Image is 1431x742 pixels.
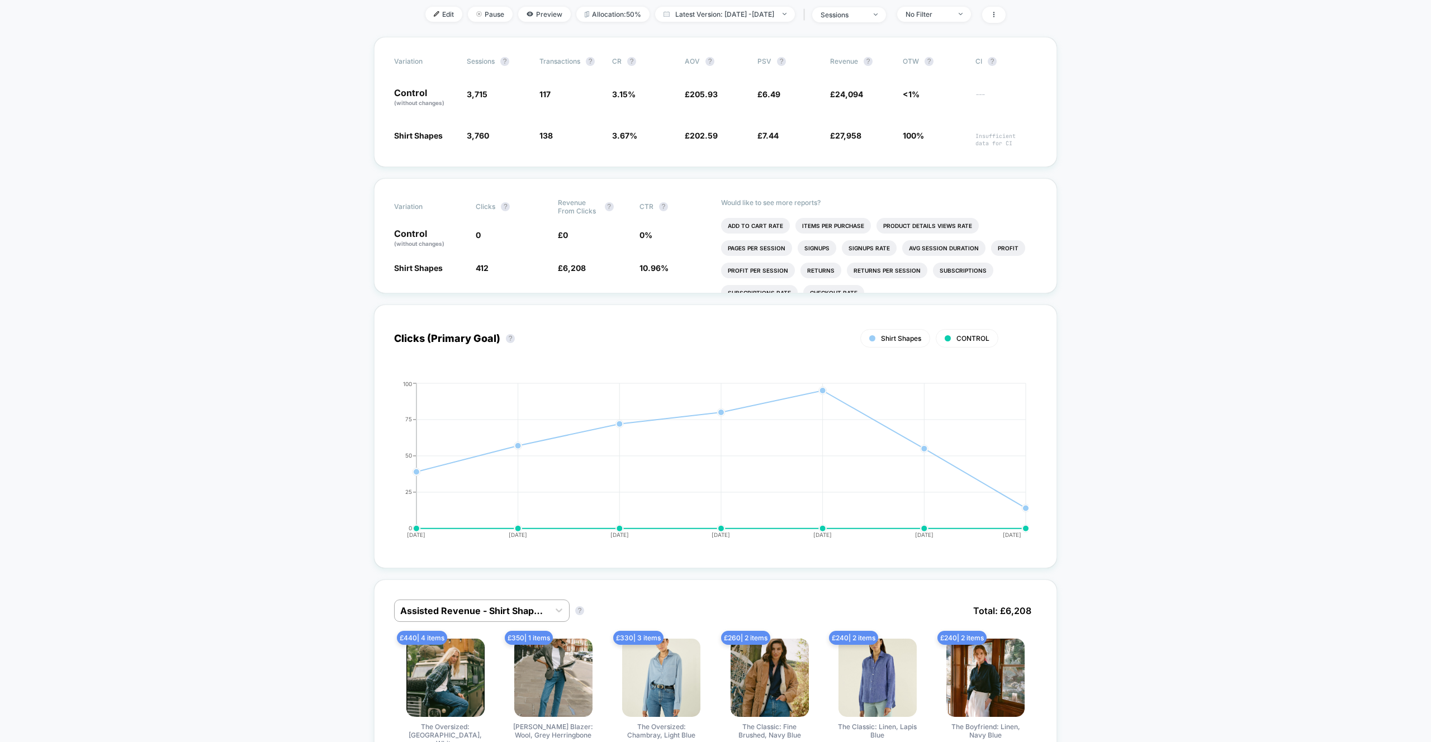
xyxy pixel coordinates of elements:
button: ? [500,57,509,66]
li: Signups Rate [842,240,897,256]
button: ? [605,202,614,211]
tspan: 0 [409,525,412,531]
span: Shirt Shapes [394,263,443,273]
img: edit [434,11,439,17]
img: The Oversized: Oxford, White [406,639,485,717]
li: Product Details Views Rate [876,218,979,234]
span: £ 440 | 4 items [397,631,447,645]
span: £ [830,89,863,99]
span: 100% [903,131,924,140]
span: £ 260 | 2 items [721,631,770,645]
span: 3.15 % [612,89,636,99]
li: Subscriptions Rate [721,285,798,301]
span: (without changes) [394,99,444,106]
p: Would like to see more reports? [721,198,1037,207]
span: Preview [518,7,571,22]
span: 138 [539,131,553,140]
span: Total: £ 6,208 [968,600,1037,622]
span: OTW [903,57,964,66]
span: 205.93 [690,89,718,99]
button: ? [659,202,668,211]
tspan: 50 [405,452,412,459]
span: Pause [468,7,513,22]
span: CR [612,57,622,65]
button: ? [988,57,997,66]
tspan: 75 [405,416,412,422]
span: Shirt Shapes [394,131,443,140]
span: Shirt Shapes [881,334,921,343]
tspan: [DATE] [509,531,527,538]
button: ? [777,57,786,66]
span: Revenue From Clicks [558,198,599,215]
button: ? [864,57,873,66]
span: Allocation: 50% [576,7,650,22]
span: | [800,7,812,23]
span: £ [757,89,780,99]
img: calendar [664,11,670,17]
span: CI [975,57,1037,66]
span: 24,094 [835,89,863,99]
span: 202.59 [690,131,718,140]
span: £ [685,89,718,99]
span: 3,715 [467,89,487,99]
span: 412 [476,263,489,273]
img: end [476,11,482,17]
img: The Classic: Linen, Lapis Blue [838,639,917,717]
button: ? [925,57,934,66]
li: Signups [798,240,836,256]
span: AOV [685,57,700,65]
span: 6.49 [762,89,780,99]
span: £ [558,230,568,240]
li: Avg Session Duration [902,240,985,256]
button: ? [586,57,595,66]
span: Latest Version: [DATE] - [DATE] [655,7,795,22]
li: Profit Per Session [721,263,795,278]
li: Returns Per Session [847,263,927,278]
tspan: 100 [403,380,412,387]
tspan: [DATE] [712,531,731,538]
li: Profit [991,240,1025,256]
img: The Classic: Fine Brushed, Navy Blue [731,639,809,717]
button: ? [506,334,515,343]
span: 7.44 [762,131,779,140]
span: Edit [425,7,462,22]
span: 117 [539,89,551,99]
span: Variation [394,57,456,66]
span: £ [757,131,779,140]
span: 0 [563,230,568,240]
span: £ 240 | 2 items [829,631,878,645]
button: ? [627,57,636,66]
span: 3.67 % [612,131,637,140]
span: Sessions [467,57,495,65]
button: ? [575,606,584,615]
li: Returns [800,263,841,278]
span: CTR [639,202,653,211]
tspan: [DATE] [1003,531,1022,538]
p: Control [394,229,465,248]
span: The Boyfriend: Linen, Navy Blue [944,722,1027,739]
tspan: 25 [405,488,412,495]
span: 0 [476,230,481,240]
li: Items Per Purchase [795,218,871,234]
tspan: [DATE] [813,531,832,538]
span: Revenue [830,57,858,65]
span: CONTROL [956,334,989,343]
img: Hutton Blazer: Wool, Grey Herringbone [514,639,593,717]
span: [PERSON_NAME] Blazer: Wool, Grey Herringbone [511,722,595,739]
p: Control [394,88,456,107]
span: Variation [394,198,456,215]
span: 10.96 % [639,263,669,273]
span: <1% [903,89,920,99]
span: £ 350 | 1 items [505,631,553,645]
div: CLICKS [383,380,1026,548]
img: The Boyfriend: Linen, Navy Blue [946,639,1025,717]
span: 6,208 [563,263,586,273]
span: £ 240 | 2 items [937,631,987,645]
span: The Classic: Fine Brushed, Navy Blue [728,722,812,739]
img: The Oversized: Chambray, Light Blue [622,639,700,717]
span: £ [685,131,718,140]
span: £ [558,263,586,273]
span: £ 330 | 3 items [613,631,664,645]
img: end [959,13,963,15]
img: rebalance [585,11,589,17]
